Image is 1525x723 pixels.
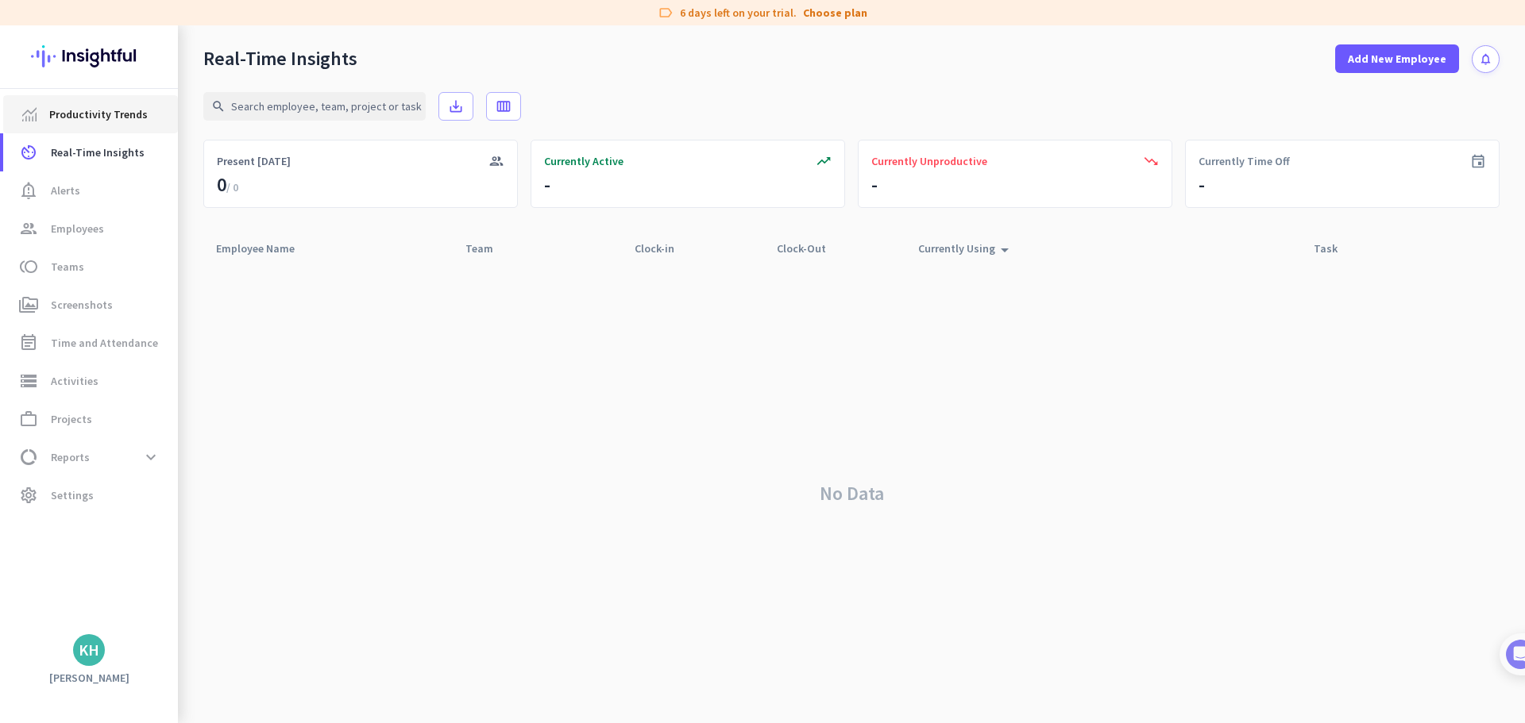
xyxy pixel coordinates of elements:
[465,237,512,260] div: Team
[3,324,178,362] a: event_noteTime and Attendance
[496,98,512,114] i: calendar_view_week
[1335,44,1459,73] button: Add New Employee
[1143,153,1159,169] i: trending_down
[486,92,521,121] button: calendar_view_week
[23,535,56,546] span: Home
[3,438,178,476] a: data_usageReportsexpand_more
[19,257,38,276] i: toll
[871,153,987,169] span: Currently Unproductive
[51,486,94,505] span: Settings
[19,295,38,314] i: perm_media
[438,92,473,121] button: save_alt
[19,181,38,200] i: notification_important
[1479,52,1492,66] i: notifications
[31,25,147,87] img: Insightful logo
[544,172,550,198] div: -
[203,92,426,121] input: Search employee, team, project or task
[658,5,674,21] i: label
[137,443,165,471] button: expand_more
[448,98,464,114] i: save_alt
[19,371,38,390] i: storage
[19,219,38,238] i: group
[1470,153,1486,169] i: event
[135,7,186,34] h1: Tasks
[61,457,269,489] div: Initial tracking settings and how to edit them
[22,107,37,121] img: menu-item
[61,276,269,292] div: Add employees
[29,452,288,489] div: 2Initial tracking settings and how to edit them
[211,99,226,113] i: search
[3,210,178,248] a: groupEmployees
[19,333,38,352] i: event_note
[22,61,295,118] div: 🎊 Welcome to Insightful! 🎊
[203,263,1500,723] div: No Data
[51,448,90,467] span: Reports
[51,333,158,352] span: Time and Attendance
[19,486,38,505] i: settings
[3,95,178,133] a: menu-itemProductivity Trends
[203,209,302,225] p: About 10 minutes
[186,535,211,546] span: Help
[79,642,99,658] div: KH
[92,535,147,546] span: Messages
[79,495,159,559] button: Messages
[3,400,178,438] a: work_outlineProjects
[3,286,178,324] a: perm_mediaScreenshots
[16,209,56,225] p: 4 steps
[19,143,38,162] i: av_timer
[51,410,92,429] span: Projects
[1199,172,1205,198] div: -
[51,143,145,162] span: Real-Time Insights
[3,133,178,171] a: av_timerReal-Time Insights
[3,362,178,400] a: storageActivities
[51,219,104,238] span: Employees
[216,237,314,260] div: Employee Name
[88,171,261,187] div: [PERSON_NAME] from Insightful
[803,5,867,21] a: Choose plan
[226,180,238,194] span: / 0
[51,181,80,200] span: Alerts
[22,118,295,156] div: You're just a few steps away from completing the essential app setup
[19,448,38,467] i: data_usage
[995,240,1014,260] i: arrow_drop_up
[261,535,295,546] span: Tasks
[635,237,693,260] div: Clock-in
[19,410,38,429] i: work_outline
[3,476,178,514] a: settingsSettings
[49,105,148,124] span: Productivity Trends
[918,237,1014,260] div: Currently Using
[217,153,291,169] span: Present [DATE]
[61,302,276,369] div: It's time to add your employees! This is crucial since Insightful will start collecting their act...
[488,153,504,169] i: group
[56,166,82,191] img: Profile image for Tamara
[51,371,98,390] span: Activities
[1472,45,1500,73] button: notifications
[203,47,357,71] div: Real-Time Insights
[279,6,307,35] div: Close
[51,295,113,314] span: Screenshots
[61,382,214,413] button: Add your employees
[777,237,845,260] div: Clock-Out
[238,495,318,559] button: Tasks
[1199,153,1290,169] span: Currently Time Off
[1314,237,1357,260] div: Task
[544,153,624,169] span: Currently Active
[217,172,238,198] div: 0
[871,172,878,198] div: -
[816,153,832,169] i: trending_up
[29,271,288,296] div: 1Add employees
[1348,51,1446,67] span: Add New Employee
[3,171,178,210] a: notification_importantAlerts
[159,495,238,559] button: Help
[51,257,84,276] span: Teams
[3,248,178,286] a: tollTeams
